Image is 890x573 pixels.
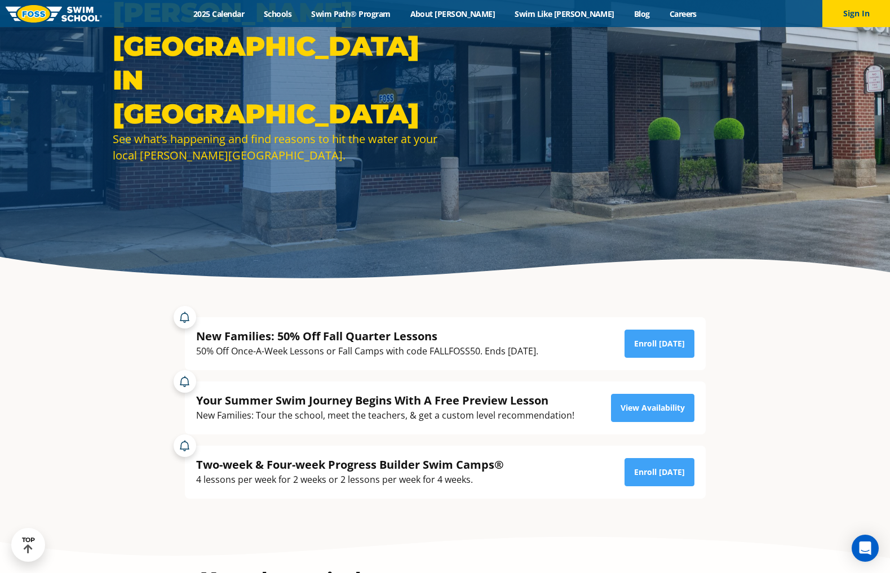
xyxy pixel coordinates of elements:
div: Two-week & Four-week Progress Builder Swim Camps® [196,457,504,472]
div: Your Summer Swim Journey Begins With A Free Preview Lesson [196,393,574,408]
div: See what’s happening and find reasons to hit the water at your local [PERSON_NAME][GEOGRAPHIC_DATA]. [113,131,440,163]
div: New Families: Tour the school, meet the teachers, & get a custom level recommendation! [196,408,574,423]
a: Blog [624,8,659,19]
a: View Availability [611,394,694,422]
div: TOP [22,536,35,554]
a: Careers [659,8,706,19]
a: About [PERSON_NAME] [400,8,505,19]
div: Open Intercom Messenger [852,535,879,562]
a: Schools [254,8,302,19]
div: 4 lessons per week for 2 weeks or 2 lessons per week for 4 weeks. [196,472,504,487]
a: Swim Path® Program [302,8,400,19]
a: Enroll [DATE] [625,458,694,486]
a: Enroll [DATE] [625,330,694,358]
a: 2025 Calendar [184,8,254,19]
img: FOSS Swim School Logo [6,5,102,23]
div: 50% Off Once-A-Week Lessons or Fall Camps with code FALLFOSS50. Ends [DATE]. [196,344,538,359]
div: New Families: 50% Off Fall Quarter Lessons [196,328,538,344]
a: Swim Like [PERSON_NAME] [505,8,625,19]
